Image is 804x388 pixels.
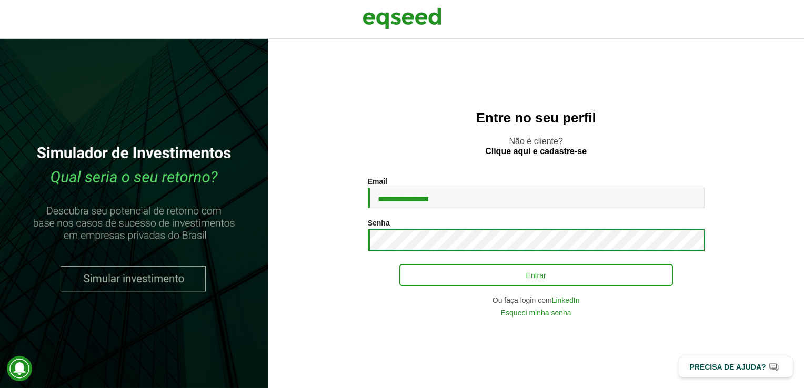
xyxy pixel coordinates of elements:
[363,5,441,32] img: EqSeed Logo
[552,297,580,304] a: LinkedIn
[399,264,673,286] button: Entrar
[368,178,387,185] label: Email
[485,147,587,156] a: Clique aqui e cadastre-se
[289,136,783,156] p: Não é cliente?
[368,297,705,304] div: Ou faça login com
[289,110,783,126] h2: Entre no seu perfil
[501,309,571,316] a: Esqueci minha senha
[368,219,390,227] label: Senha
